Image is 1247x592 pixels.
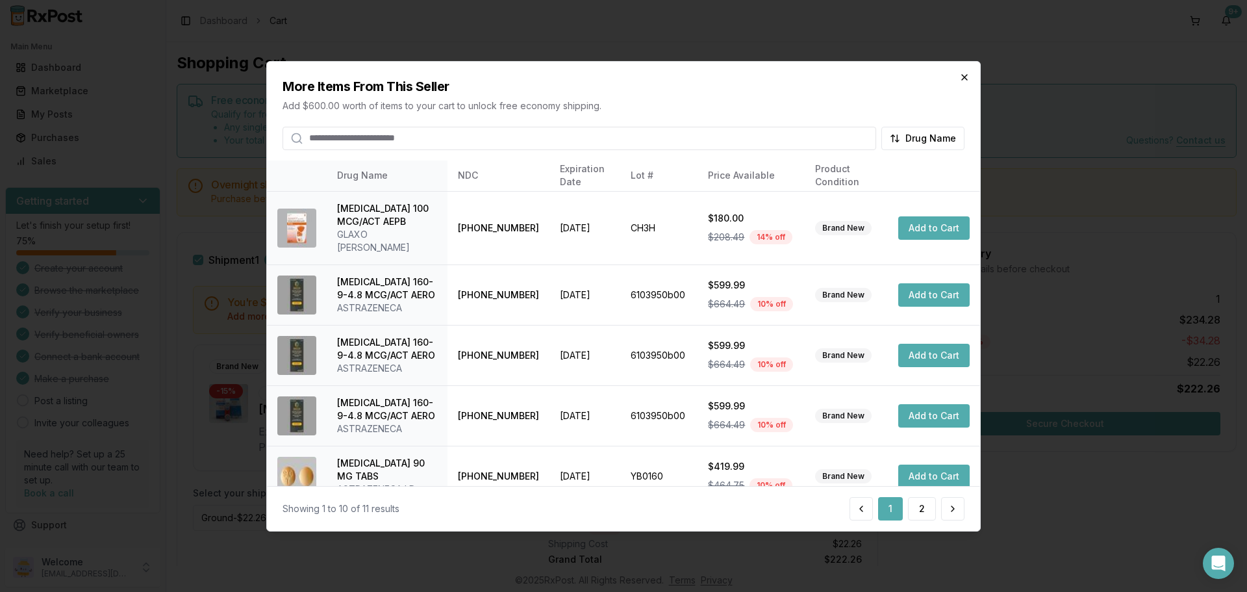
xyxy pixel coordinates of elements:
[620,446,698,506] td: YB0160
[283,502,399,515] div: Showing 1 to 10 of 11 results
[277,457,316,496] img: Brilinta 90 MG TABS
[337,276,437,302] div: [MEDICAL_DATA] 160-9-4.8 MCG/ACT AERO
[908,497,936,521] button: 2
[549,385,620,446] td: [DATE]
[277,396,316,435] img: Breztri Aerosphere 160-9-4.8 MCG/ACT AERO
[708,279,794,292] div: $599.99
[881,126,964,149] button: Drug Name
[447,191,549,264] td: [PHONE_NUMBER]
[815,409,872,423] div: Brand New
[815,348,872,363] div: Brand New
[283,77,964,95] h2: More Items From This Seller
[337,228,437,254] div: GLAXO [PERSON_NAME]
[620,191,698,264] td: CH3H
[708,298,745,311] span: $664.49
[898,404,970,428] button: Add to Cart
[708,400,794,413] div: $599.99
[337,202,437,228] div: [MEDICAL_DATA] 100 MCG/ACT AEPB
[708,460,794,473] div: $419.99
[549,160,620,191] th: Expiration Date
[749,478,792,493] div: 10 % off
[708,339,794,352] div: $599.99
[447,160,549,191] th: NDC
[698,160,805,191] th: Price Available
[549,325,620,385] td: [DATE]
[708,418,745,431] span: $664.49
[337,336,437,362] div: [MEDICAL_DATA] 160-9-4.8 MCG/ACT AERO
[277,276,316,315] img: Breztri Aerosphere 160-9-4.8 MCG/ACT AERO
[549,191,620,264] td: [DATE]
[750,418,793,432] div: 10 % off
[708,231,744,244] span: $208.49
[708,212,794,225] div: $180.00
[283,99,964,112] p: Add $600.00 worth of items to your cart to unlock free economy shipping.
[447,385,549,446] td: [PHONE_NUMBER]
[337,457,437,483] div: [MEDICAL_DATA] 90 MG TABS
[815,221,872,235] div: Brand New
[749,230,792,244] div: 14 % off
[337,483,437,496] div: ASTRAZENECA LP
[750,297,793,311] div: 10 % off
[549,264,620,325] td: [DATE]
[620,264,698,325] td: 6103950b00
[750,357,793,372] div: 10 % off
[337,302,437,315] div: ASTRAZENECA
[878,497,903,521] button: 1
[708,479,744,492] span: $464.75
[898,283,970,307] button: Add to Cart
[447,264,549,325] td: [PHONE_NUMBER]
[277,209,316,248] img: Arnuity Ellipta 100 MCG/ACT AEPB
[327,160,447,191] th: Drug Name
[620,325,698,385] td: 6103950b00
[898,465,970,488] button: Add to Cart
[708,358,745,371] span: $664.49
[898,216,970,240] button: Add to Cart
[337,396,437,422] div: [MEDICAL_DATA] 160-9-4.8 MCG/ACT AERO
[277,336,316,375] img: Breztri Aerosphere 160-9-4.8 MCG/ACT AERO
[447,446,549,506] td: [PHONE_NUMBER]
[620,160,698,191] th: Lot #
[815,288,872,302] div: Brand New
[905,131,956,144] span: Drug Name
[898,344,970,367] button: Add to Cart
[815,469,872,483] div: Brand New
[805,160,888,191] th: Product Condition
[447,325,549,385] td: [PHONE_NUMBER]
[549,446,620,506] td: [DATE]
[620,385,698,446] td: 6103950b00
[337,422,437,435] div: ASTRAZENECA
[337,362,437,375] div: ASTRAZENECA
